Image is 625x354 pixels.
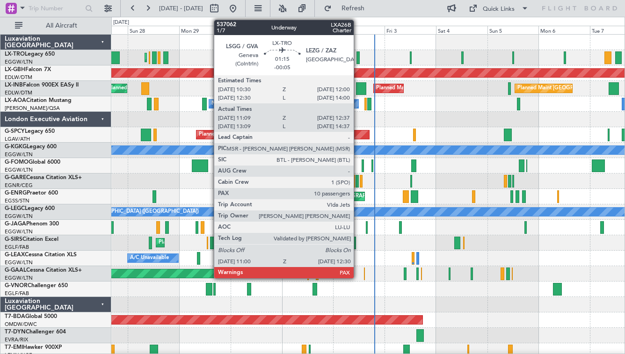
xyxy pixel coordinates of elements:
[5,67,25,72] span: LX-GBH
[113,19,129,27] div: [DATE]
[10,18,102,33] button: All Aircraft
[464,1,533,16] button: Quick Links
[5,98,72,103] a: LX-AOACitation Mustang
[5,136,30,143] a: LGAV/ATH
[5,89,32,96] a: EDLW/DTM
[130,251,169,265] div: A/C Unavailable
[5,151,33,158] a: EGGW/LTN
[159,4,203,13] span: [DATE] - [DATE]
[5,237,22,242] span: G-SIRS
[265,51,304,65] div: A/C Unavailable
[385,26,436,34] div: Fri 3
[24,22,99,29] span: All Aircraft
[5,67,51,72] a: LX-GBHFalcon 7X
[487,26,539,34] div: Sun 5
[5,129,25,134] span: G-SPCY
[5,283,68,289] a: G-VNORChallenger 650
[5,267,82,273] a: G-GAALCessna Citation XLS+
[5,82,23,88] span: LX-INB
[5,105,60,112] a: [PERSON_NAME]/QSA
[5,129,55,134] a: G-SPCYLegacy 650
[211,97,313,111] div: No Crew Antwerp ([GEOGRAPHIC_DATA])
[5,252,25,258] span: G-LEAX
[5,267,26,273] span: G-GAAL
[128,26,179,34] div: Sun 28
[5,175,26,181] span: G-GARE
[333,26,385,34] div: Thu 2
[5,159,29,165] span: G-FOMO
[5,74,32,81] a: EDLW/DTM
[5,159,60,165] a: G-FOMOGlobal 6000
[5,221,26,227] span: G-JAGA
[376,81,465,95] div: Planned Maint [GEOGRAPHIC_DATA]
[5,182,33,189] a: EGNR/CEG
[29,1,82,15] input: Trip Number
[5,213,33,220] a: EGGW/LTN
[5,51,25,57] span: LX-TRO
[5,290,29,297] a: EGLF/FAB
[5,51,55,57] a: LX-TROLegacy 650
[5,144,57,150] a: G-KGKGLegacy 600
[5,175,82,181] a: G-GARECessna Citation XLS+
[159,236,306,250] div: Planned Maint [GEOGRAPHIC_DATA] ([GEOGRAPHIC_DATA])
[5,98,26,103] span: LX-AOA
[5,190,58,196] a: G-ENRGPraetor 600
[5,314,25,319] span: T7-BDA
[5,206,25,211] span: G-LEGC
[5,237,58,242] a: G-SIRSCitation Excel
[199,128,288,142] div: Planned Maint [GEOGRAPHIC_DATA]
[5,345,23,350] span: T7-EMI
[436,26,487,34] div: Sat 4
[5,244,29,251] a: EGLF/FAB
[5,314,57,319] a: T7-BDAGlobal 5000
[179,26,231,34] div: Mon 29
[47,205,199,219] div: A/C Unavailable [GEOGRAPHIC_DATA] ([GEOGRAPHIC_DATA])
[5,144,27,150] span: G-KGKG
[5,228,33,235] a: EGGW/LTN
[538,26,590,34] div: Mon 6
[5,336,28,343] a: EVRA/RIX
[5,345,62,350] a: T7-EMIHawker 900XP
[5,197,29,204] a: EGSS/STN
[320,1,376,16] button: Refresh
[283,19,299,27] div: [DATE]
[5,58,33,65] a: EGGW/LTN
[5,259,33,266] a: EGGW/LTN
[5,329,66,335] a: T7-DYNChallenger 604
[5,329,26,335] span: T7-DYN
[5,82,79,88] a: LX-INBFalcon 900EX EASy II
[5,190,27,196] span: G-ENRG
[334,5,373,12] span: Refresh
[5,206,55,211] a: G-LEGCLegacy 600
[5,166,33,173] a: EGGW/LTN
[5,221,59,227] a: G-JAGAPhenom 300
[5,283,28,289] span: G-VNOR
[483,5,515,14] div: Quick Links
[5,321,37,328] a: OMDW/DWC
[5,275,33,282] a: EGGW/LTN
[282,26,334,34] div: Wed 1
[5,252,77,258] a: G-LEAXCessna Citation XLS
[231,26,282,34] div: Tue 30
[303,189,450,203] div: Planned Maint [GEOGRAPHIC_DATA] ([GEOGRAPHIC_DATA])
